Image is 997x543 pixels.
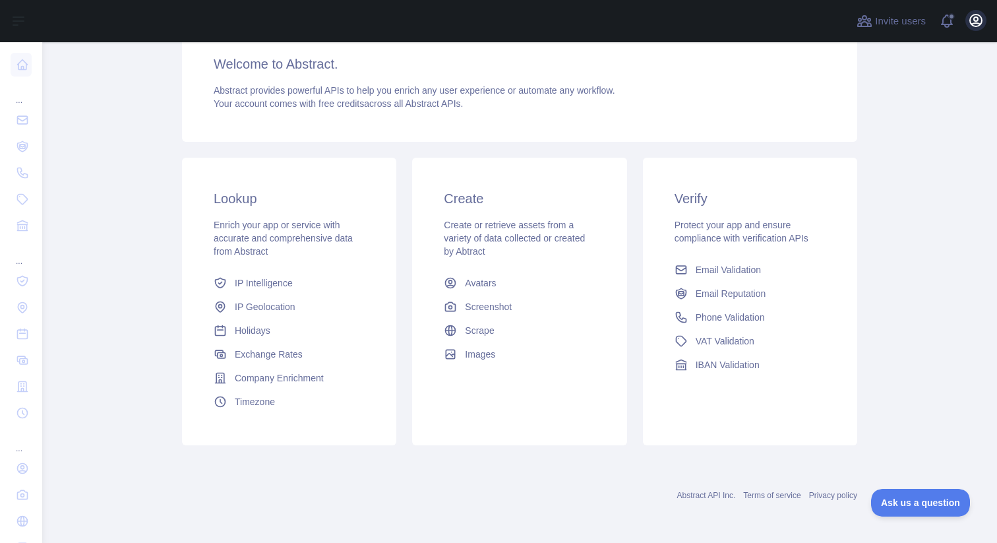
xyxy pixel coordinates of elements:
[669,353,831,377] a: IBAN Validation
[214,189,365,208] h3: Lookup
[465,324,494,337] span: Scrape
[235,300,295,313] span: IP Geolocation
[675,220,808,243] span: Protect your app and ensure compliance with verification APIs
[696,311,765,324] span: Phone Validation
[669,258,831,282] a: Email Validation
[214,55,826,73] h3: Welcome to Abstract.
[444,220,585,257] span: Create or retrieve assets from a variety of data collected or created by Abtract
[208,342,370,366] a: Exchange Rates
[438,319,600,342] a: Scrape
[438,271,600,295] a: Avatars
[465,348,495,361] span: Images
[208,390,370,414] a: Timezone
[214,85,615,96] span: Abstract provides powerful APIs to help you enrich any user experience or automate any workflow.
[854,11,928,32] button: Invite users
[743,491,801,500] a: Terms of service
[214,98,463,109] span: Your account comes with across all Abstract APIs.
[669,282,831,305] a: Email Reputation
[465,300,512,313] span: Screenshot
[235,324,270,337] span: Holidays
[11,428,32,454] div: ...
[235,348,303,361] span: Exchange Rates
[208,366,370,390] a: Company Enrichment
[675,189,826,208] h3: Verify
[438,295,600,319] a: Screenshot
[696,358,760,371] span: IBAN Validation
[235,395,275,408] span: Timezone
[696,287,766,300] span: Email Reputation
[669,329,831,353] a: VAT Validation
[669,305,831,329] a: Phone Validation
[11,79,32,106] div: ...
[875,14,926,29] span: Invite users
[235,371,324,385] span: Company Enrichment
[208,319,370,342] a: Holidays
[11,240,32,267] div: ...
[438,342,600,366] a: Images
[208,271,370,295] a: IP Intelligence
[696,263,761,276] span: Email Validation
[465,276,496,290] span: Avatars
[444,189,595,208] h3: Create
[318,98,364,109] span: free credits
[214,220,353,257] span: Enrich your app or service with accurate and comprehensive data from Abstract
[235,276,293,290] span: IP Intelligence
[696,335,754,348] span: VAT Validation
[677,491,736,500] a: Abstract API Inc.
[809,491,857,500] a: Privacy policy
[871,489,971,517] iframe: Toggle Customer Support
[208,295,370,319] a: IP Geolocation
